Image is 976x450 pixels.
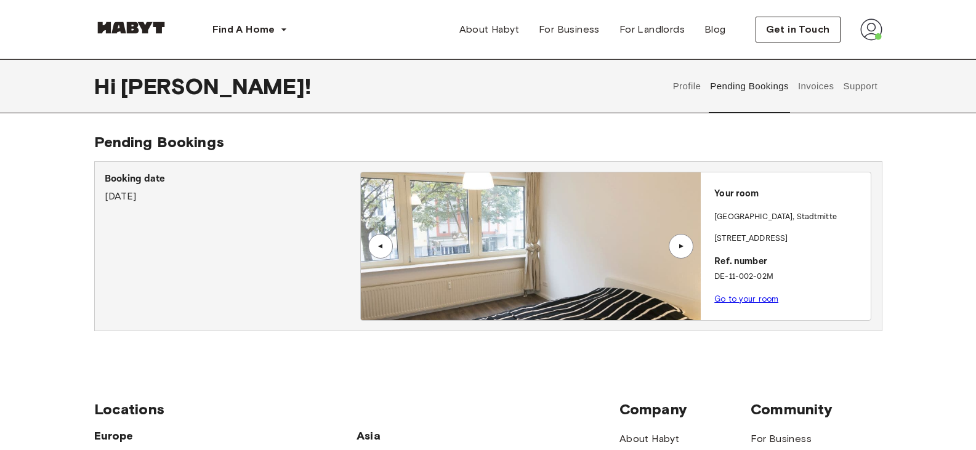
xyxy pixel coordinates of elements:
[94,22,168,34] img: Habyt
[212,22,275,37] span: Find A Home
[203,17,297,42] button: Find A Home
[796,59,835,113] button: Invoices
[714,211,837,223] p: [GEOGRAPHIC_DATA] , Stadtmitte
[751,400,882,419] span: Community
[105,172,360,187] p: Booking date
[709,59,791,113] button: Pending Bookings
[619,432,679,446] a: About Habyt
[766,22,830,37] span: Get in Touch
[619,400,751,419] span: Company
[675,243,687,250] div: ▲
[842,59,879,113] button: Support
[695,17,736,42] a: Blog
[610,17,695,42] a: For Landlords
[714,271,866,283] p: DE-11-002-02M
[121,73,311,99] span: [PERSON_NAME] !
[459,22,519,37] span: About Habyt
[619,22,685,37] span: For Landlords
[668,59,882,113] div: user profile tabs
[94,400,619,419] span: Locations
[529,17,610,42] a: For Business
[714,187,866,201] p: Your room
[751,432,812,446] a: For Business
[94,428,357,443] span: Europe
[671,59,703,113] button: Profile
[94,73,121,99] span: Hi
[714,233,866,245] p: [STREET_ADDRESS]
[361,172,701,320] img: Image of the room
[357,428,488,443] span: Asia
[714,294,778,303] a: Go to your room
[704,22,726,37] span: Blog
[450,17,529,42] a: About Habyt
[860,18,882,41] img: avatar
[539,22,600,37] span: For Business
[105,172,360,204] div: [DATE]
[374,243,387,250] div: ▲
[94,133,224,151] span: Pending Bookings
[714,255,866,269] p: Ref. number
[756,17,841,42] button: Get in Touch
